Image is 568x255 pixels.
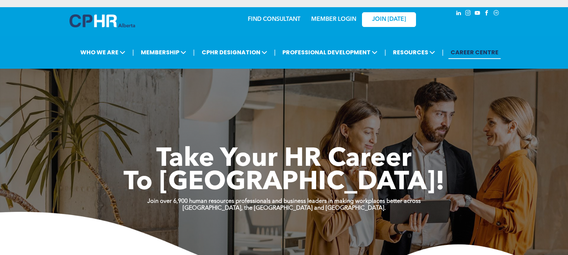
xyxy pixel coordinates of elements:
a: instagram [464,9,472,19]
a: youtube [474,9,482,19]
span: WHO WE ARE [78,46,128,59]
a: facebook [483,9,491,19]
span: CPHR DESIGNATION [200,46,269,59]
li: | [132,45,134,60]
span: PROFESSIONAL DEVELOPMENT [280,46,380,59]
span: RESOURCES [391,46,437,59]
a: linkedin [455,9,463,19]
li: | [193,45,195,60]
a: CAREER CENTRE [448,46,501,59]
img: A blue and white logo for cp alberta [70,14,135,27]
strong: Join over 6,900 human resources professionals and business leaders in making workplaces better ac... [147,199,421,204]
a: MEMBER LOGIN [311,17,356,22]
li: | [384,45,386,60]
span: JOIN [DATE] [372,16,406,23]
span: MEMBERSHIP [139,46,188,59]
a: JOIN [DATE] [362,12,416,27]
li: | [274,45,276,60]
li: | [442,45,444,60]
span: To [GEOGRAPHIC_DATA]! [124,170,445,196]
strong: [GEOGRAPHIC_DATA], the [GEOGRAPHIC_DATA] and [GEOGRAPHIC_DATA]. [183,205,386,211]
span: Take Your HR Career [156,146,412,172]
a: FIND CONSULTANT [248,17,300,22]
a: Social network [492,9,500,19]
